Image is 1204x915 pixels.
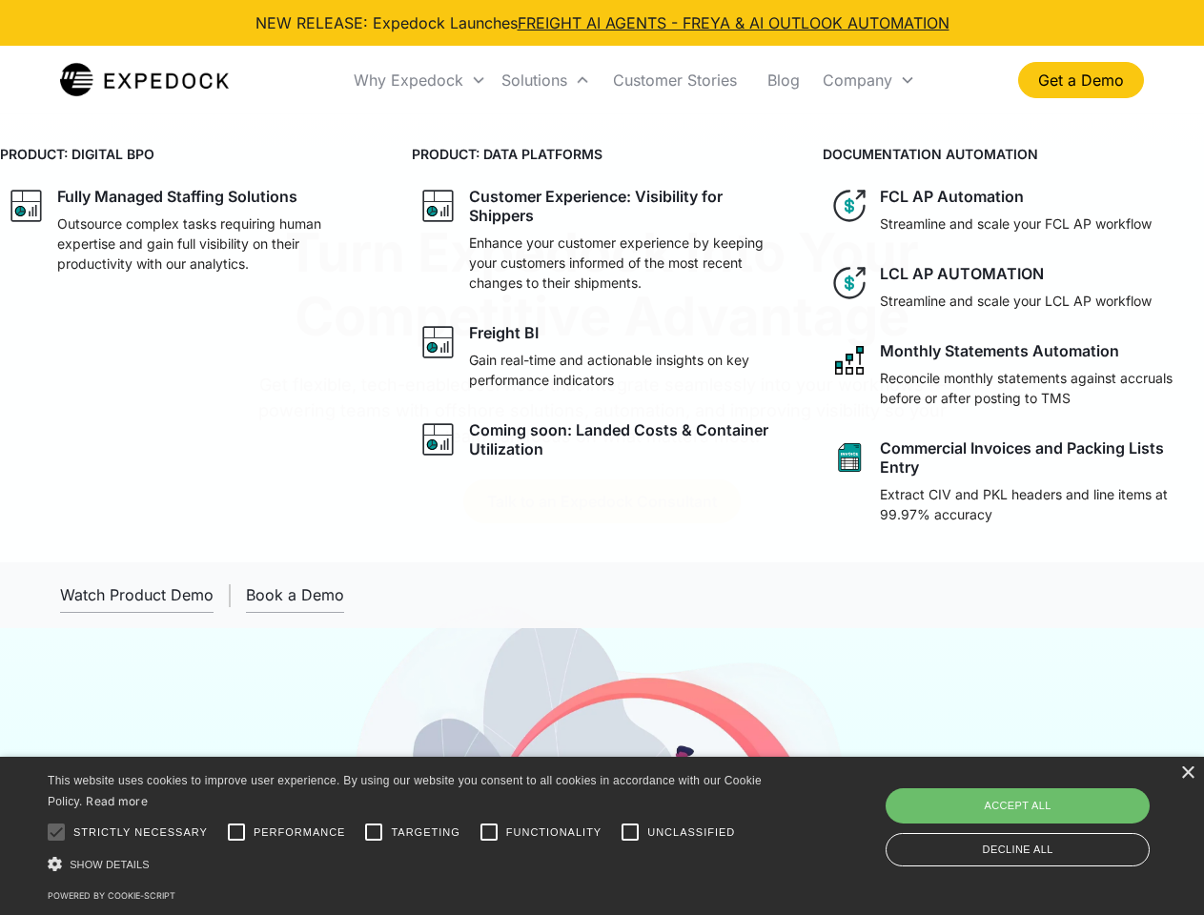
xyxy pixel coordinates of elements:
[60,61,229,99] img: Expedock Logo
[830,341,868,379] img: network like icon
[60,578,214,613] a: open lightbox
[501,71,567,90] div: Solutions
[880,213,1152,234] p: Streamline and scale your FCL AP workflow
[8,187,46,225] img: graph icon
[469,420,786,458] div: Coming soon: Landed Costs & Container Utilization
[506,824,602,841] span: Functionality
[494,48,598,112] div: Solutions
[48,774,762,809] span: This website uses cookies to improve user experience. By using our website you consent to all coo...
[823,256,1204,318] a: dollar iconLCL AP AUTOMATIONStreamline and scale your LCL AP workflow
[1018,62,1144,98] a: Get a Demo
[48,854,768,874] div: Show details
[48,890,175,901] a: Powered by cookie-script
[647,824,735,841] span: Unclassified
[254,824,346,841] span: Performance
[86,794,148,808] a: Read more
[60,61,229,99] a: home
[255,11,949,34] div: NEW RELEASE: Expedock Launches
[419,187,458,225] img: graph icon
[412,413,793,466] a: graph iconComing soon: Landed Costs & Container Utilization
[419,420,458,458] img: graph icon
[823,179,1204,241] a: dollar iconFCL AP AutomationStreamline and scale your FCL AP workflow
[57,187,297,206] div: Fully Managed Staffing Solutions
[880,368,1196,408] p: Reconcile monthly statements against accruals before or after posting to TMS
[469,233,786,293] p: Enhance your customer experience by keeping your customers informed of the most recent changes to...
[70,859,150,870] span: Show details
[73,824,208,841] span: Strictly necessary
[830,187,868,225] img: dollar icon
[823,144,1204,164] h4: DOCUMENTATION AUTOMATION
[60,585,214,604] div: Watch Product Demo
[246,578,344,613] a: Book a Demo
[469,187,786,225] div: Customer Experience: Visibility for Shippers
[880,484,1196,524] p: Extract CIV and PKL headers and line items at 99.97% accuracy
[598,48,752,112] a: Customer Stories
[880,264,1044,283] div: LCL AP AUTOMATION
[346,48,494,112] div: Why Expedock
[880,187,1024,206] div: FCL AP Automation
[823,71,892,90] div: Company
[412,315,793,397] a: graph iconFreight BIGain real-time and actionable insights on key performance indicators
[57,213,374,274] p: Outsource complex tasks requiring human expertise and gain full visibility on their productivity ...
[469,350,786,390] p: Gain real-time and actionable insights on key performance indicators
[815,48,923,112] div: Company
[419,323,458,361] img: graph icon
[823,334,1204,416] a: network like iconMonthly Statements AutomationReconcile monthly statements against accruals befor...
[887,709,1204,915] iframe: Chat Widget
[830,264,868,302] img: dollar icon
[246,585,344,604] div: Book a Demo
[412,179,793,300] a: graph iconCustomer Experience: Visibility for ShippersEnhance your customer experience by keeping...
[752,48,815,112] a: Blog
[830,438,868,477] img: sheet icon
[412,144,793,164] h4: PRODUCT: DATA PLATFORMS
[518,13,949,32] a: FREIGHT AI AGENTS - FREYA & AI OUTLOOK AUTOMATION
[880,438,1196,477] div: Commercial Invoices and Packing Lists Entry
[880,341,1119,360] div: Monthly Statements Automation
[354,71,463,90] div: Why Expedock
[469,323,539,342] div: Freight BI
[391,824,459,841] span: Targeting
[823,431,1204,532] a: sheet iconCommercial Invoices and Packing Lists EntryExtract CIV and PKL headers and line items a...
[880,291,1152,311] p: Streamline and scale your LCL AP workflow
